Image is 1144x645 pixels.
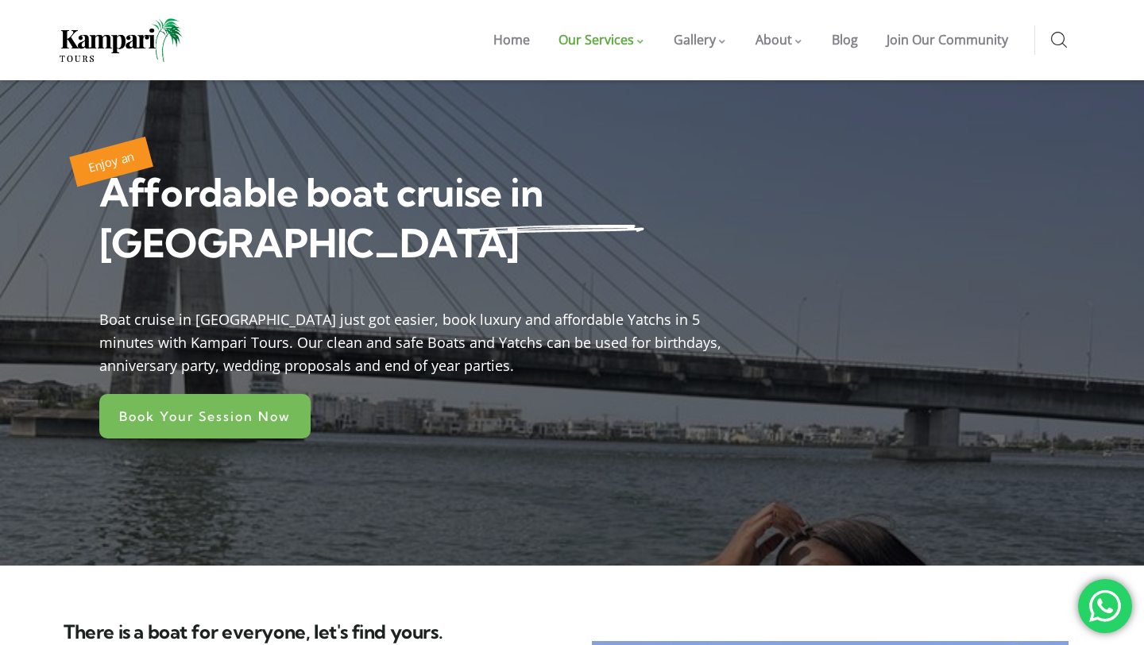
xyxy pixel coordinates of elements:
[558,31,634,48] span: Our Services
[887,31,1008,48] span: Join Our Community
[1078,579,1132,633] div: 'Get
[119,410,291,423] span: Book Your Session Now
[832,31,858,48] span: Blog
[493,31,530,48] span: Home
[99,168,543,267] span: Affordable boat cruise in [GEOGRAPHIC_DATA]
[64,622,564,641] h3: There is a boat for everyone, let's find yours.
[60,18,183,62] img: Home
[87,148,136,176] span: Enjoy an
[99,394,311,438] a: Book Your Session Now
[674,31,716,48] span: Gallery
[99,300,735,377] div: Boat cruise in [GEOGRAPHIC_DATA] just got easier, book luxury and affordable Yatchs in 5 minutes ...
[756,31,792,48] span: About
